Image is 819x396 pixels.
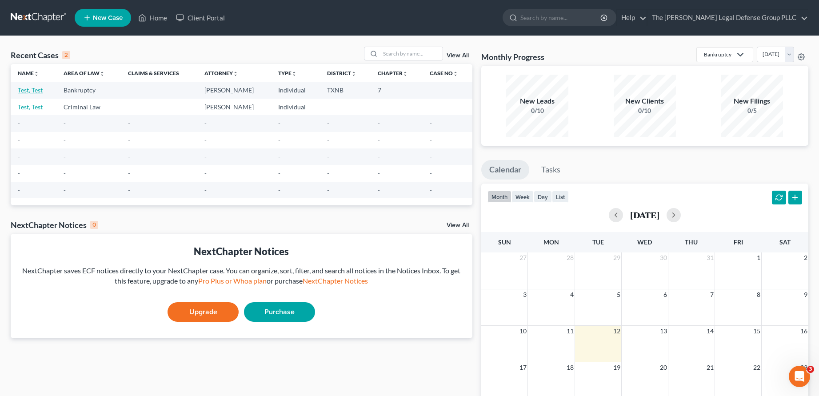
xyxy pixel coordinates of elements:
[11,220,98,230] div: NextChapter Notices
[721,96,783,106] div: New Filings
[663,289,668,300] span: 6
[128,186,130,194] span: -
[709,289,715,300] span: 7
[327,186,329,194] span: -
[320,82,371,98] td: TXNB
[64,169,66,177] span: -
[799,362,808,373] span: 23
[64,136,66,144] span: -
[430,169,432,177] span: -
[506,96,568,106] div: New Leads
[204,70,238,76] a: Attorneyunfold_more
[64,70,105,76] a: Area of Lawunfold_more
[799,326,808,336] span: 16
[197,99,272,115] td: [PERSON_NAME]
[327,120,329,127] span: -
[18,186,20,194] span: -
[612,326,621,336] span: 12
[519,326,527,336] span: 10
[134,10,172,26] a: Home
[11,50,70,60] div: Recent Cases
[612,252,621,263] span: 29
[506,106,568,115] div: 0/10
[327,70,356,76] a: Districtunfold_more
[327,169,329,177] span: -
[278,70,297,76] a: Typeunfold_more
[430,120,432,127] span: -
[204,153,207,160] span: -
[34,71,39,76] i: unfold_more
[371,82,423,98] td: 7
[447,222,469,228] a: View All
[244,302,315,322] a: Purchase
[511,191,534,203] button: week
[533,160,568,180] a: Tasks
[453,71,458,76] i: unfold_more
[779,238,791,246] span: Sat
[303,276,368,285] a: NextChapter Notices
[327,153,329,160] span: -
[18,120,20,127] span: -
[18,86,43,94] a: Test, Test
[204,186,207,194] span: -
[519,252,527,263] span: 27
[378,169,380,177] span: -
[62,51,70,59] div: 2
[752,362,761,373] span: 22
[520,9,602,26] input: Search by name...
[543,238,559,246] span: Mon
[18,103,43,111] a: Test, Test
[789,366,810,387] iframe: Intercom live chat
[430,136,432,144] span: -
[56,99,121,115] td: Criminal Law
[430,70,458,76] a: Case Nounfold_more
[803,252,808,263] span: 2
[64,153,66,160] span: -
[706,362,715,373] span: 21
[685,238,698,246] span: Thu
[278,153,280,160] span: -
[292,71,297,76] i: unfold_more
[378,120,380,127] span: -
[278,120,280,127] span: -
[617,10,647,26] a: Help
[519,362,527,373] span: 17
[271,99,320,115] td: Individual
[807,366,814,373] span: 3
[647,10,808,26] a: The [PERSON_NAME] Legal Defense Group PLLC
[566,362,575,373] span: 18
[756,289,761,300] span: 8
[659,252,668,263] span: 30
[487,191,511,203] button: month
[659,362,668,373] span: 20
[706,326,715,336] span: 14
[734,238,743,246] span: Fri
[378,70,408,76] a: Chapterunfold_more
[752,326,761,336] span: 15
[64,120,66,127] span: -
[100,71,105,76] i: unfold_more
[197,82,272,98] td: [PERSON_NAME]
[803,289,808,300] span: 9
[351,71,356,76] i: unfold_more
[534,191,552,203] button: day
[56,82,121,98] td: Bankruptcy
[637,238,652,246] span: Wed
[481,160,529,180] a: Calendar
[566,326,575,336] span: 11
[614,96,676,106] div: New Clients
[612,362,621,373] span: 19
[233,71,238,76] i: unfold_more
[204,136,207,144] span: -
[378,186,380,194] span: -
[592,238,604,246] span: Tue
[566,252,575,263] span: 28
[380,47,443,60] input: Search by name...
[18,153,20,160] span: -
[278,169,280,177] span: -
[704,51,731,58] div: Bankruptcy
[481,52,544,62] h3: Monthly Progress
[18,244,465,258] div: NextChapter Notices
[278,186,280,194] span: -
[204,120,207,127] span: -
